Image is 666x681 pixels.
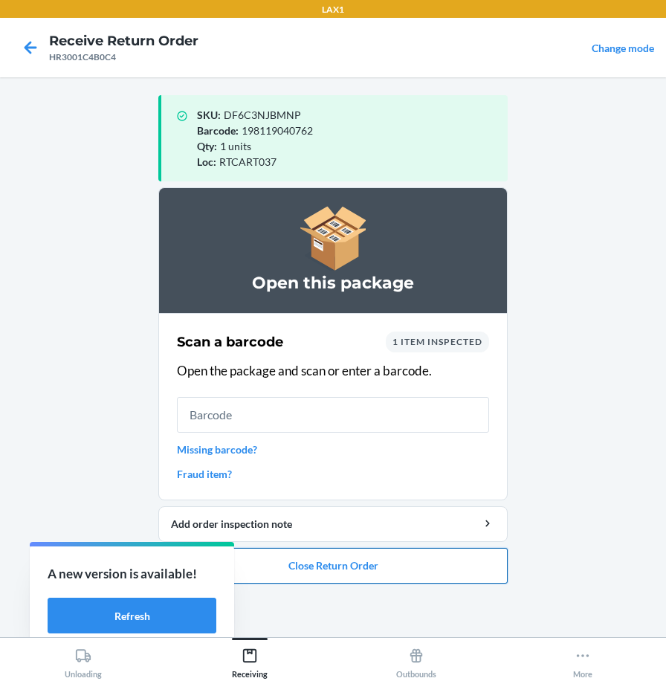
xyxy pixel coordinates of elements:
button: Close Return Order [158,548,508,584]
button: Outbounds [333,638,499,679]
p: Open the package and scan or enter a barcode. [177,361,489,381]
h4: Receive Return Order [49,31,198,51]
span: DF6C3NJBMNP [224,109,301,121]
span: Barcode : [197,124,239,137]
p: A new version is available! [48,564,216,584]
div: Add order inspection note [171,516,495,532]
span: 1 units [220,140,251,152]
a: Change mode [592,42,654,54]
a: Missing barcode? [177,442,489,457]
span: SKU : [197,109,221,121]
button: Add order inspection note [158,506,508,542]
button: Refresh [48,598,216,633]
input: Barcode [177,397,489,433]
div: HR3001C4B0C4 [49,51,198,64]
div: More [573,642,592,679]
p: LAX1 [322,3,344,16]
h3: Open this package [177,271,489,295]
div: Outbounds [396,642,436,679]
a: Fraud item? [177,466,489,482]
button: Receiving [166,638,333,679]
div: Unloading [65,642,102,679]
span: Qty : [197,140,217,152]
button: More [499,638,666,679]
span: 1 item inspected [392,336,482,347]
span: Loc : [197,155,216,168]
span: 198119040762 [242,124,313,137]
h2: Scan a barcode [177,332,283,352]
span: RTCART037 [219,155,277,168]
div: Receiving [232,642,268,679]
